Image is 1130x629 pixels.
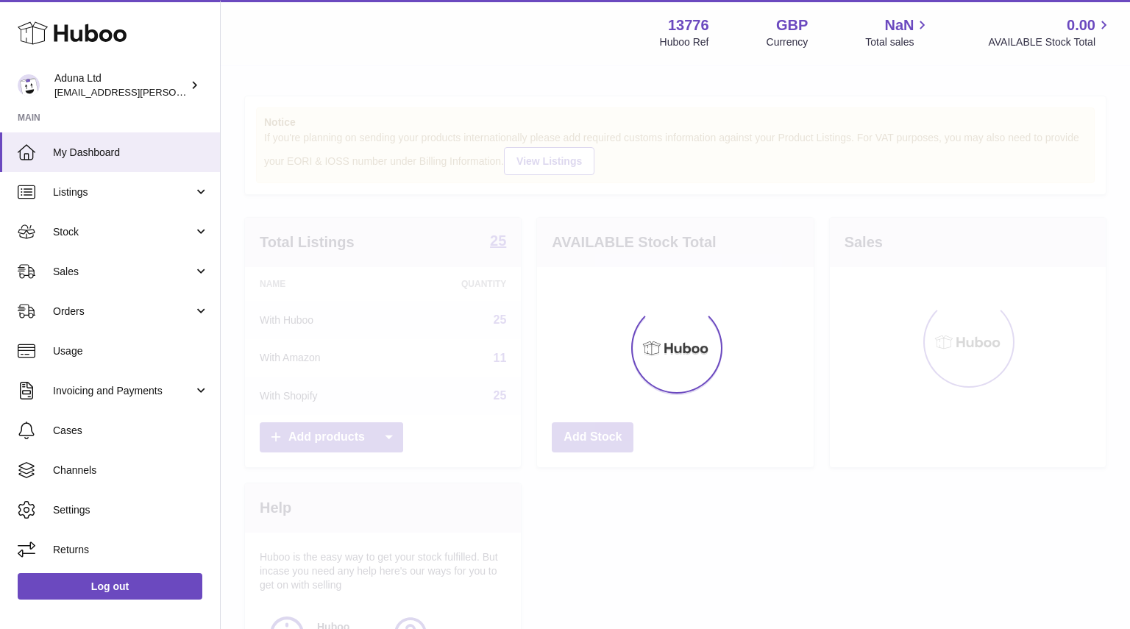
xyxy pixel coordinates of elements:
[53,424,209,438] span: Cases
[53,384,193,398] span: Invoicing and Payments
[53,185,193,199] span: Listings
[53,225,193,239] span: Stock
[18,573,202,600] a: Log out
[53,344,209,358] span: Usage
[53,543,209,557] span: Returns
[988,35,1112,49] span: AVAILABLE Stock Total
[1067,15,1095,35] span: 0.00
[53,265,193,279] span: Sales
[884,15,914,35] span: NaN
[865,15,931,49] a: NaN Total sales
[53,503,209,517] span: Settings
[767,35,809,49] div: Currency
[54,71,187,99] div: Aduna Ltd
[53,146,209,160] span: My Dashboard
[668,15,709,35] strong: 13776
[18,74,40,96] img: deborahe.kamara@aduna.com
[660,35,709,49] div: Huboo Ref
[53,305,193,319] span: Orders
[776,15,808,35] strong: GBP
[988,15,1112,49] a: 0.00 AVAILABLE Stock Total
[54,86,374,98] span: [EMAIL_ADDRESS][PERSON_NAME][PERSON_NAME][DOMAIN_NAME]
[53,463,209,477] span: Channels
[865,35,931,49] span: Total sales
